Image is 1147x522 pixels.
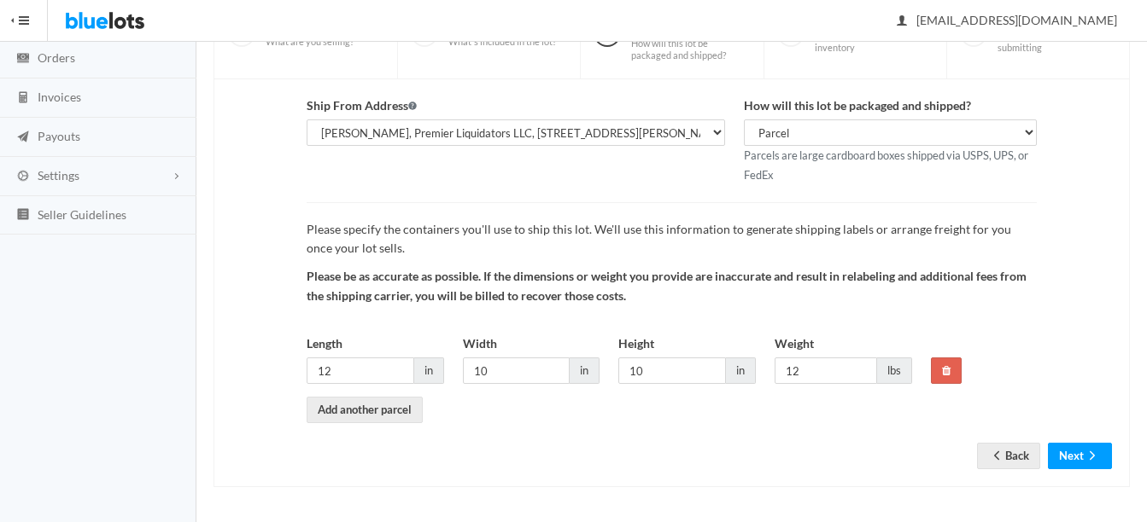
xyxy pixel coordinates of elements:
ion-icon: calculator [15,90,32,107]
span: How will this lot be packaged and shipped? [631,38,749,61]
span: in [570,357,600,384]
p: Please specify the containers you'll use to ship this lot. We'll use this information to generate... [307,220,1037,258]
label: How will this lot be packaged and shipped? [744,96,971,116]
a: Add another parcel [307,397,423,423]
label: Width [463,334,497,354]
span: Review your lot before submitting [998,30,1115,53]
label: Weight [775,334,814,354]
span: Orders [38,50,75,65]
label: Length [307,334,342,354]
span: lbs [877,357,912,384]
small: Parcels are large cardboard boxes shipped via USPS, UPS, or FedEx [744,148,1028,182]
span: Payouts [38,129,80,143]
label: Ship From Address [307,96,417,116]
span: Settings [38,168,79,183]
ion-icon: cash [15,51,32,67]
label: Height [618,334,654,354]
ion-icon: person [893,14,910,30]
span: [EMAIL_ADDRESS][DOMAIN_NAME] [898,13,1117,27]
ion-icon: list box [15,207,32,223]
span: Seller Guidelines [38,207,126,222]
span: Invoices [38,90,81,104]
ion-icon: arrow back [988,449,1005,465]
a: arrow backBack [977,443,1040,469]
span: in [414,357,444,384]
span: What's included in the lot? [448,36,556,48]
span: What are you selling? [266,36,354,48]
span: Upload some photos of your inventory [815,30,933,53]
ion-icon: arrow forward [1084,449,1101,465]
ion-icon: paper plane [15,130,32,146]
button: Nextarrow forward [1048,443,1112,469]
span: in [726,357,756,384]
ion-icon: cog [15,169,32,185]
strong: Please be as accurate as possible. If the dimensions or weight you provide are inaccurate and res... [307,269,1027,303]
